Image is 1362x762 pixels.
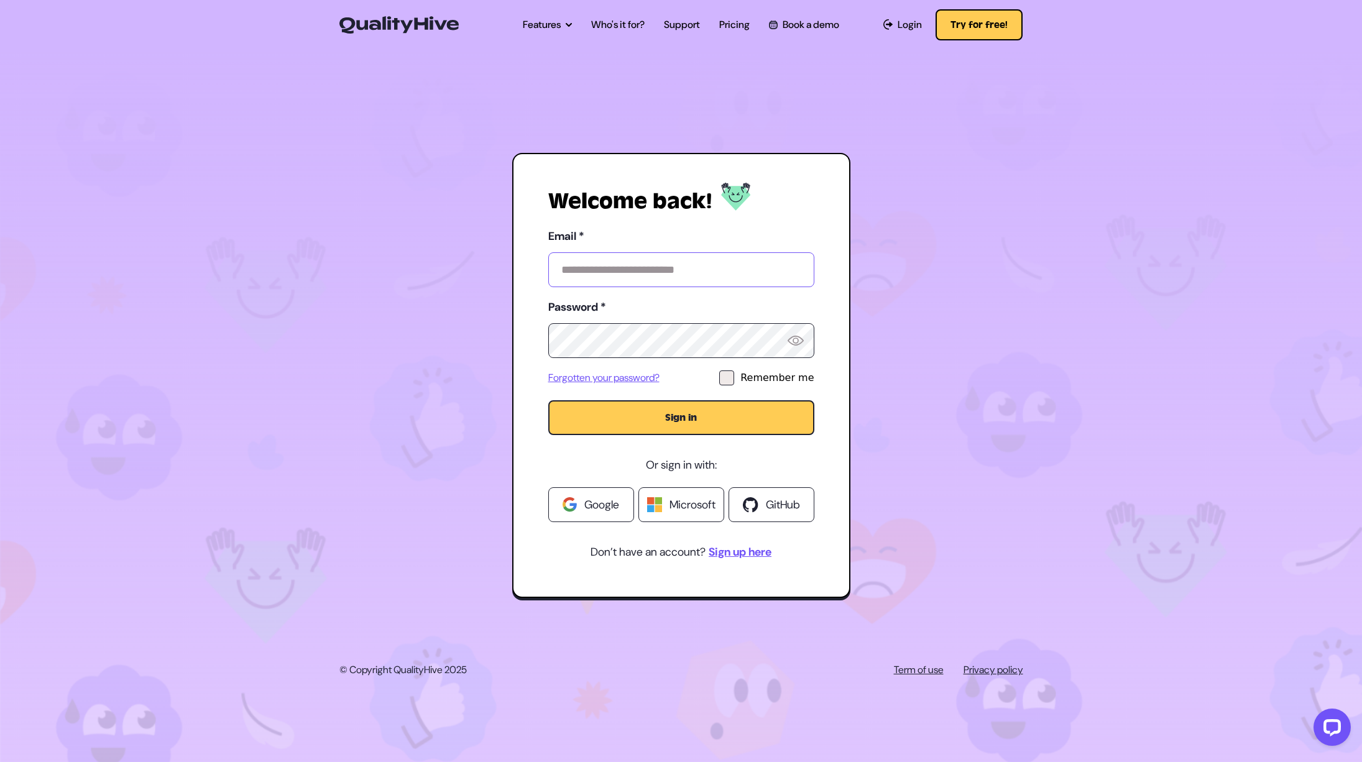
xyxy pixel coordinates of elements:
a: Who's it for? [591,17,645,32]
a: Google [548,487,634,522]
p: Or sign in with: [548,455,814,475]
a: Login [883,17,923,32]
iframe: LiveChat chat widget [1304,704,1356,756]
p: Don’t have an account? [548,542,814,562]
img: Book a QualityHive Demo [769,21,777,29]
img: Log in to QualityHive [721,183,751,211]
a: Term of use [894,663,944,677]
span: Login [898,17,922,32]
span: GitHub [766,496,800,513]
span: Microsoft [669,496,716,513]
img: Reveal Password [788,336,804,346]
a: Support [664,17,700,32]
a: Sign up here [709,542,771,562]
span: Google [584,496,619,513]
img: Github [743,497,758,513]
a: Pricing [719,17,750,32]
label: Email * [548,226,814,246]
a: Book a demo [769,17,839,32]
a: Privacy policy [964,663,1023,677]
img: QualityHive - Bug Tracking Tool [339,16,459,34]
div: Remember me [740,370,814,385]
p: © Copyright QualityHive 2025 [339,663,467,677]
a: GitHub [729,487,814,522]
button: Sign in [548,400,814,435]
img: Windows [647,497,662,512]
img: Google [563,497,577,512]
button: Try for free! [936,9,1023,40]
a: Features [523,17,572,32]
a: Microsoft [638,487,724,522]
label: Password * [548,297,814,317]
a: Forgotten your password? [548,370,660,385]
h1: Welcome back! [548,189,712,214]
